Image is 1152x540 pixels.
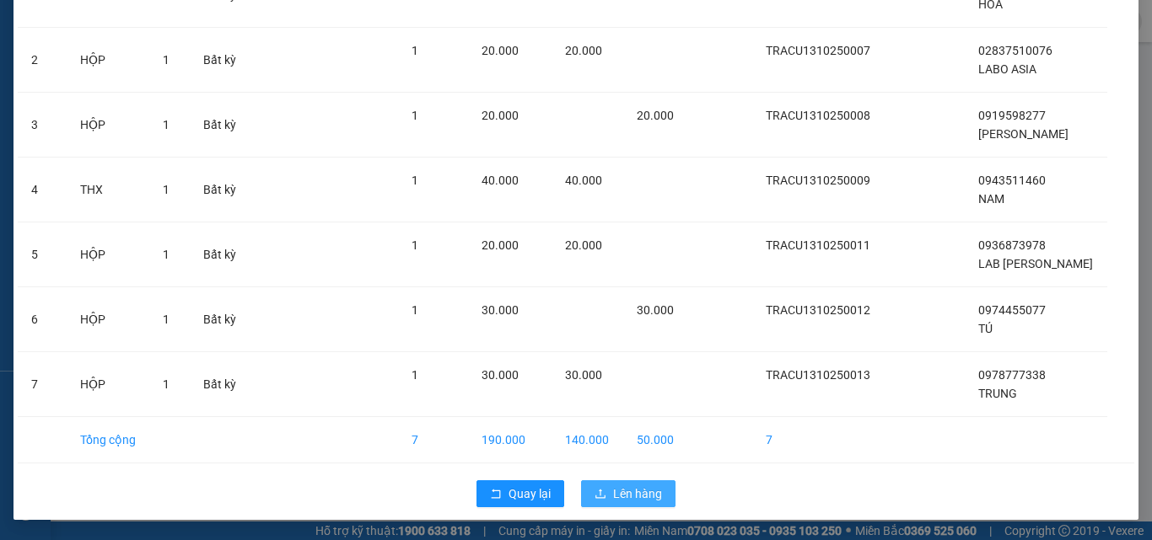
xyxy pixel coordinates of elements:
span: 1 [163,53,170,67]
span: TRACU1310250009 [766,174,870,187]
td: THX [67,158,149,222]
span: LABO ASIA [978,62,1036,76]
span: [PERSON_NAME] [978,127,1069,141]
td: Bất kỳ [190,222,250,287]
td: 7 [752,417,884,463]
button: uploadLên hàng [581,480,676,507]
span: 30.000 [637,303,674,317]
span: 20.000 [482,238,519,252]
span: 40.000 [482,174,519,187]
span: 0943511460 [978,174,1046,187]
span: 1 [163,248,170,261]
td: Bất kỳ [190,93,250,158]
td: 2 [18,28,67,93]
span: 0978777338 [978,368,1046,382]
td: 140.000 [552,417,622,463]
span: 1 [163,313,170,326]
span: 20.000 [482,109,519,122]
span: 40.000 [565,174,602,187]
span: 30.000 [482,303,519,317]
span: 0936873978 [978,238,1046,252]
span: 1 [412,44,418,57]
span: 20.000 [482,44,519,57]
span: NAM [978,192,1004,206]
td: HỘP [67,287,149,352]
td: 5 [18,222,67,287]
span: Nhận: [110,14,150,32]
span: 0919598277 [978,109,1046,122]
td: 6 [18,287,67,352]
div: Trà Cú [14,14,98,35]
td: Tổng cộng [67,417,149,463]
td: Bất kỳ [190,158,250,222]
span: Quay lại [509,484,551,503]
span: Lên hàng [613,484,662,503]
div: 30.000 [13,106,100,126]
span: 1 [412,238,418,252]
span: rollback [490,488,502,501]
span: TRACU1310250007 [766,44,870,57]
span: 30.000 [482,368,519,382]
span: 30.000 [565,368,602,382]
td: 3 [18,93,67,158]
td: HỘP [67,352,149,417]
span: CR : [13,108,39,126]
td: HỘP [67,222,149,287]
span: LAB [PERSON_NAME] [978,257,1093,270]
span: TRACU1310250008 [766,109,870,122]
span: upload [595,488,606,501]
td: Bất kỳ [190,28,250,93]
div: TRUNG [110,52,281,72]
span: 1 [412,174,418,187]
span: 1 [163,377,170,391]
td: 50.000 [623,417,687,463]
button: rollbackQuay lại [476,480,564,507]
td: 7 [18,352,67,417]
td: 190.000 [468,417,552,463]
span: TRACU1310250011 [766,238,870,252]
span: 1 [412,368,418,382]
td: 7 [398,417,468,463]
span: 20.000 [565,44,602,57]
span: TRACU1310250012 [766,303,870,317]
span: 1 [412,109,418,122]
td: 4 [18,158,67,222]
span: TÚ [978,322,993,335]
span: TRUNG [978,387,1017,400]
td: Bất kỳ [190,352,250,417]
span: 20.000 [637,109,674,122]
span: 1 [163,183,170,196]
td: HỘP [67,28,149,93]
div: 0978777338 [110,72,281,96]
td: HỘP [67,93,149,158]
span: Gửi: [14,16,40,34]
span: 1 [163,118,170,131]
td: Bất kỳ [190,287,250,352]
span: 0974455077 [978,303,1046,317]
div: [GEOGRAPHIC_DATA] [110,14,281,52]
span: 02837510076 [978,44,1052,57]
span: TRACU1310250013 [766,368,870,382]
span: 1 [412,303,418,317]
span: 20.000 [565,238,602,252]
